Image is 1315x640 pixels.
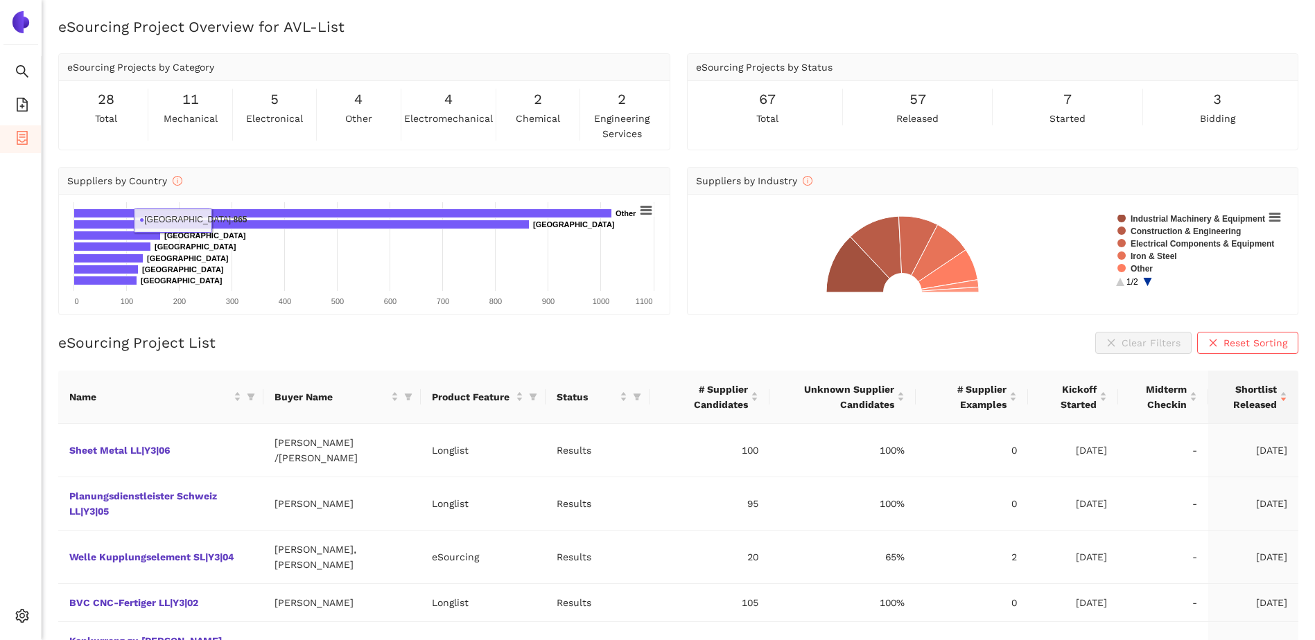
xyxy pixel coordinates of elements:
[781,382,894,412] span: Unknown Supplier Candidates
[345,111,372,126] span: other
[650,477,769,531] td: 95
[247,393,255,401] span: filter
[432,389,513,405] span: Product Feature
[1028,477,1118,531] td: [DATE]
[263,531,421,584] td: [PERSON_NAME], [PERSON_NAME]
[1208,338,1218,349] span: close
[583,111,661,141] span: engineering services
[546,584,650,622] td: Results
[769,424,916,477] td: 100%
[74,297,78,305] text: 0
[401,386,415,407] span: filter
[1095,332,1192,354] button: closeClear Filters
[67,62,214,73] span: eSourcing Projects by Category
[275,389,389,405] span: Buyer Name
[529,393,537,401] span: filter
[916,371,1028,424] th: this column's title is # Supplier Examples,this column is sortable
[142,265,224,274] text: [GEOGRAPHIC_DATA]
[1129,382,1187,412] span: Midterm Checkin
[10,11,32,33] img: Logo
[244,386,258,407] span: filter
[1118,424,1208,477] td: -
[1118,477,1208,531] td: -
[1219,382,1277,412] span: Shortlist Released
[173,176,182,186] span: info-circle
[226,297,238,305] text: 300
[769,477,916,531] td: 100%
[1028,531,1118,584] td: [DATE]
[1118,584,1208,622] td: -
[650,584,769,622] td: 105
[661,382,748,412] span: # Supplier Candidates
[916,424,1028,477] td: 0
[354,89,363,110] span: 4
[1131,264,1153,274] text: Other
[1197,332,1298,354] button: closeReset Sorting
[1063,89,1072,110] span: 7
[1118,371,1208,424] th: this column's title is Midterm Checkin,this column is sortable
[263,584,421,622] td: [PERSON_NAME]
[616,209,636,217] text: Other
[147,254,229,263] text: [GEOGRAPHIC_DATA]
[769,371,916,424] th: this column's title is Unknown Supplier Candidates,this column is sortable
[1131,251,1177,261] text: Iron & Steel
[769,531,916,584] td: 65%
[1131,226,1241,236] text: Construction & Engineering
[246,111,303,126] span: electronical
[182,89,199,110] span: 11
[263,371,421,424] th: this column's title is Buyer Name,this column is sortable
[1223,335,1287,350] span: Reset Sorting
[1028,424,1118,477] td: [DATE]
[1208,477,1298,531] td: [DATE]
[421,584,546,622] td: Longlist
[650,371,769,424] th: this column's title is # Supplier Candidates,this column is sortable
[546,477,650,531] td: Results
[927,382,1007,412] span: # Supplier Examples
[1028,584,1118,622] td: [DATE]
[15,604,29,632] span: setting
[546,371,650,424] th: this column's title is Status,this column is sortable
[421,424,546,477] td: Longlist
[331,297,344,305] text: 500
[404,111,493,126] span: electromechanical
[1208,584,1298,622] td: [DATE]
[896,111,939,126] span: released
[164,231,246,240] text: [GEOGRAPHIC_DATA]
[489,297,502,305] text: 800
[769,584,916,622] td: 100%
[916,584,1028,622] td: 0
[15,60,29,87] span: search
[1131,214,1265,224] text: Industrial Machinery & Equipment
[1213,89,1221,110] span: 3
[155,242,236,251] text: [GEOGRAPHIC_DATA]
[1050,111,1086,126] span: started
[593,297,609,305] text: 1000
[533,220,615,229] text: [GEOGRAPHIC_DATA]
[1126,277,1138,287] text: 1/2
[444,89,453,110] span: 4
[421,477,546,531] td: Longlist
[1131,239,1274,249] text: Electrical Components & Equipment
[546,424,650,477] td: Results
[633,393,641,401] span: filter
[516,111,560,126] span: chemical
[164,111,218,126] span: mechanical
[916,477,1028,531] td: 0
[534,89,542,110] span: 2
[630,386,644,407] span: filter
[1028,371,1118,424] th: this column's title is Kickoff Started,this column is sortable
[916,531,1028,584] td: 2
[173,297,186,305] text: 200
[58,371,263,424] th: this column's title is Name,this column is sortable
[121,297,133,305] text: 100
[696,175,812,186] span: Suppliers by Industry
[759,89,776,110] span: 67
[696,62,833,73] span: eSourcing Projects by Status
[67,175,182,186] span: Suppliers by Country
[15,93,29,121] span: file-add
[542,297,555,305] text: 900
[636,297,652,305] text: 1100
[384,297,397,305] text: 600
[756,111,778,126] span: total
[263,477,421,531] td: [PERSON_NAME]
